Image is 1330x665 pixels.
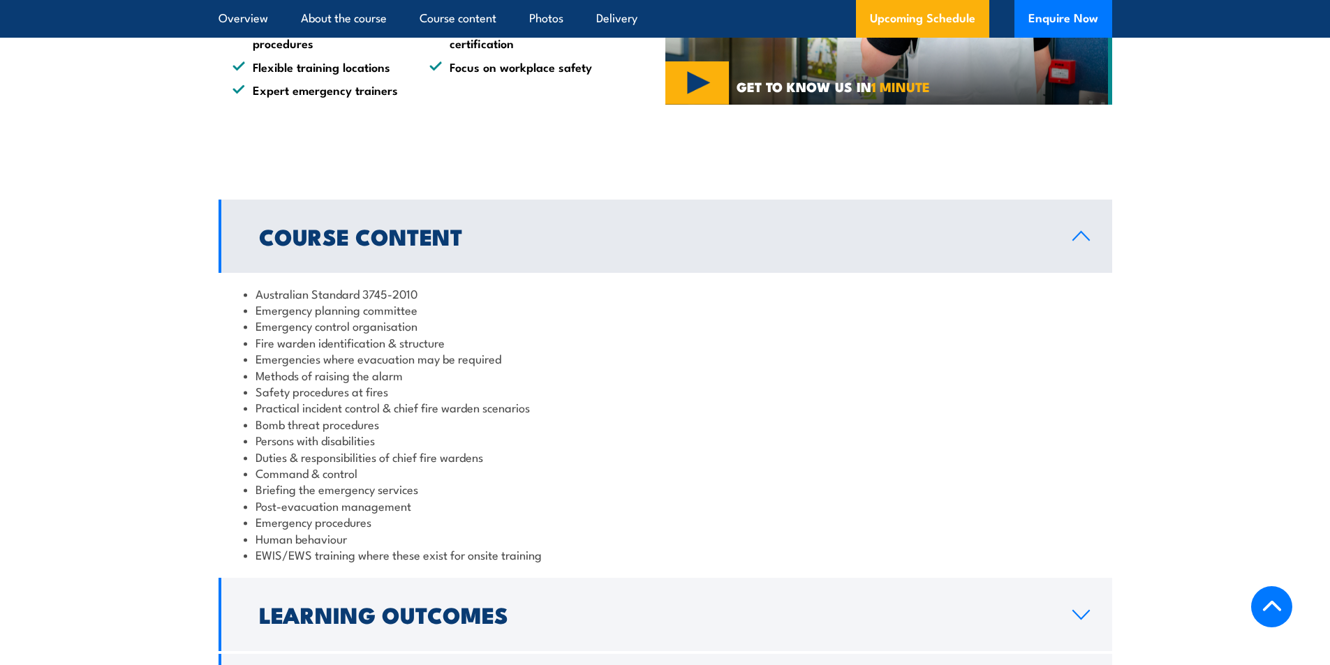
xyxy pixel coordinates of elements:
li: Australian Standard 3745-2010 [244,285,1087,301]
a: Course Content [219,200,1112,273]
h2: Course Content [259,226,1050,246]
h2: Learning Outcomes [259,604,1050,624]
li: Duties & responsibilities of chief fire wardens [244,449,1087,465]
li: Fire warden identification & structure [244,334,1087,350]
span: GET TO KNOW US IN [737,80,930,93]
a: Learning Outcomes [219,578,1112,651]
li: Emergency procedures [244,514,1087,530]
strong: 1 MINUTE [871,76,930,96]
li: Emergency planning committee [244,301,1087,317]
li: Bomb threat procedures [244,416,1087,432]
li: Emergency control organisation [244,317,1087,334]
li: Emergencies where evacuation may be required [244,350,1087,366]
li: Persons with disabilities [244,432,1087,448]
li: Flexible training locations [232,59,404,75]
li: Briefing the emergency services [244,481,1087,497]
li: Safety procedures at fires [244,383,1087,399]
li: Practical incident control & chief fire warden scenarios [244,399,1087,415]
li: Command & control [244,465,1087,481]
li: EWIS/EWS training where these exist for onsite training [244,546,1087,562]
li: Expert emergency trainers [232,82,404,98]
li: Focus on workplace safety [429,59,601,75]
li: Methods of raising the alarm [244,367,1087,383]
li: Post-evacuation management [244,498,1087,514]
li: Human behaviour [244,530,1087,546]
